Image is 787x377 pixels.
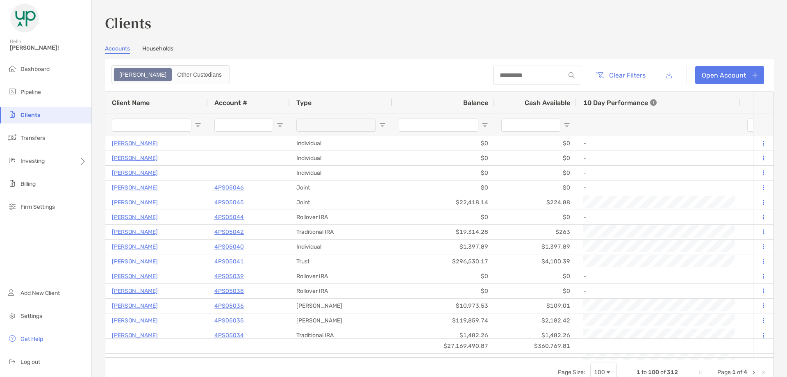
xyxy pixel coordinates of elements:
span: Transfers [20,135,45,142]
div: $1,482.26 [495,328,577,343]
h3: Clients [105,13,774,32]
button: Open Filter Menu [195,122,201,128]
div: $0 [495,151,577,165]
div: $678.40 [495,358,577,372]
a: 4PS05034 [214,330,244,340]
a: [PERSON_NAME] [112,138,158,149]
div: Page Size: [558,369,585,376]
span: Log out [20,359,40,366]
span: Client Name [112,99,150,107]
div: 10 Day Performance [583,91,657,114]
p: [PERSON_NAME] [112,330,158,340]
a: Open Account [695,66,764,84]
span: Pipeline [20,89,41,96]
p: [PERSON_NAME] [112,271,158,281]
span: of [660,369,666,376]
input: Account # Filter Input [214,119,273,132]
div: Rollover IRA [290,284,392,298]
span: Settings [20,313,42,320]
div: - [583,284,734,298]
div: $0 [495,136,577,151]
span: 1 [637,369,640,376]
div: Rollover IRA [290,269,392,283]
a: 4PS05040 [214,242,244,252]
div: - [583,270,734,283]
div: First Page [698,369,704,376]
a: [PERSON_NAME] [112,183,158,193]
div: Traditional IRA [290,225,392,239]
div: $119,859.74 [392,313,495,328]
div: $1,397.89 [392,240,495,254]
div: Rollover IRA [290,210,392,224]
img: investing icon [7,155,17,165]
a: [PERSON_NAME] [112,315,158,326]
a: 4PS05042 [214,227,244,237]
a: Accounts [105,45,130,54]
div: $0 [392,166,495,180]
a: [PERSON_NAME] [112,227,158,237]
div: Individual [290,240,392,254]
span: Dashboard [20,66,50,73]
div: Trust [290,254,392,269]
img: logout icon [7,356,17,366]
span: Balance [463,99,488,107]
span: Investing [20,158,45,165]
span: to [641,369,647,376]
a: [PERSON_NAME] [112,256,158,267]
div: - [583,210,734,224]
a: [PERSON_NAME] [112,212,158,222]
div: - [583,181,734,194]
span: Get Help [20,336,43,343]
a: 4PS05035 [214,315,244,326]
div: segmented control [111,65,230,84]
div: $4,100.39 [495,254,577,269]
span: Add New Client [20,290,60,297]
img: input icon [569,72,575,78]
div: $0 [495,166,577,180]
p: 4PS05039 [214,271,244,281]
a: [PERSON_NAME] [112,153,158,163]
img: dashboard icon [7,64,17,73]
a: [PERSON_NAME] [112,197,158,208]
div: $27,169,490.87 [392,339,495,353]
div: $263 [495,225,577,239]
div: $0 [392,284,495,298]
div: $40,943.86 [392,358,495,372]
div: $0 [495,181,577,195]
div: [PERSON_NAME] [290,358,392,372]
div: $0 [392,151,495,165]
a: 4PS05036 [214,301,244,311]
div: - [583,166,734,180]
button: Open Filter Menu [277,122,283,128]
a: 4PS05046 [214,183,244,193]
div: $10,973.53 [392,299,495,313]
a: 4PS05045 [214,197,244,208]
p: [PERSON_NAME] [112,301,158,311]
div: Other Custodians [173,69,226,80]
span: of [737,369,742,376]
img: billing icon [7,178,17,188]
div: $2,182.42 [495,313,577,328]
div: $0 [495,210,577,224]
div: 100 [594,369,605,376]
div: $1,482.26 [392,328,495,343]
div: Joint [290,181,392,195]
div: Individual [290,151,392,165]
a: [PERSON_NAME] [112,168,158,178]
span: 1 [732,369,736,376]
div: Joint [290,195,392,210]
div: - [583,137,734,150]
p: [PERSON_NAME] [112,286,158,296]
div: Individual [290,136,392,151]
div: $0 [392,136,495,151]
div: [PERSON_NAME] [290,313,392,328]
span: Page [717,369,731,376]
a: Households [142,45,173,54]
